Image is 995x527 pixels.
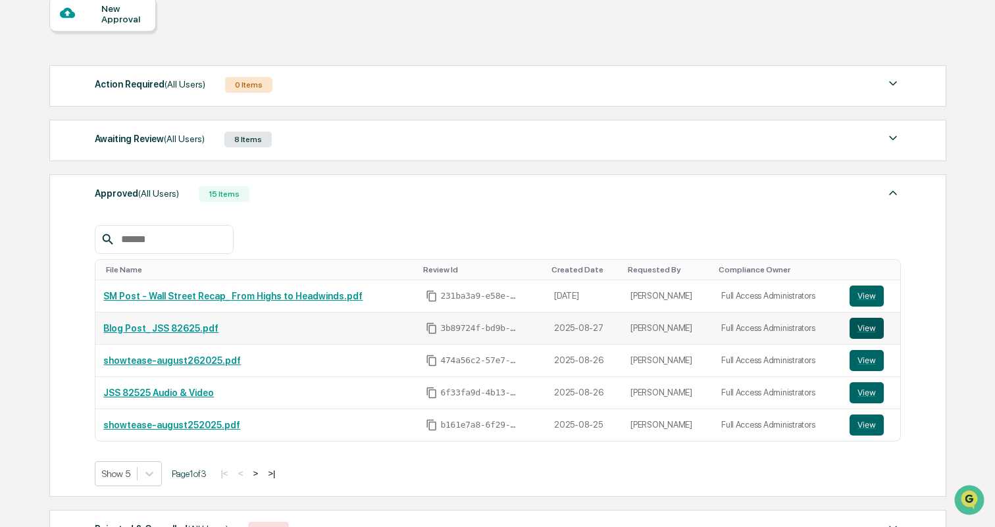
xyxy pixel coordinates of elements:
span: 3b89724f-bd9b-4c10-9c95-11eebf94cb5f [440,323,519,334]
td: 2025-08-27 [546,313,623,345]
td: Full Access Administrators [713,409,842,441]
div: Awaiting Review [95,130,205,147]
button: View [850,286,884,307]
button: Start new chat [224,105,240,120]
a: View [850,286,892,307]
span: Copy Id [426,290,438,302]
td: [PERSON_NAME] [623,377,713,409]
span: b161e7a8-6f29-498f-96bc-ce3ba9f0fdba [440,420,519,430]
button: >| [264,468,279,479]
div: 🗄️ [95,167,106,178]
img: caret [885,130,901,146]
button: View [850,382,884,403]
button: > [249,468,262,479]
a: 🖐️Preclearance [8,161,90,184]
td: [DATE] [546,280,623,313]
div: 🖐️ [13,167,24,178]
a: SM Post - Wall Street Recap_ From Highs to Headwinds.pdf [103,291,363,301]
a: Blog Post_ JSS 82625.pdf [103,323,218,334]
button: View [850,318,884,339]
a: View [850,414,892,436]
div: Toggle SortBy [423,265,541,274]
div: 0 Items [225,77,272,93]
a: View [850,350,892,371]
div: 🔎 [13,192,24,203]
img: caret [885,185,901,201]
div: New Approval [101,3,145,24]
p: How can we help? [13,28,240,49]
a: View [850,382,892,403]
td: [PERSON_NAME] [623,280,713,313]
div: Start new chat [45,101,216,114]
div: We're available if you need us! [45,114,166,124]
td: Full Access Administrators [713,313,842,345]
span: Data Lookup [26,191,83,204]
td: 2025-08-25 [546,409,623,441]
div: Action Required [95,76,205,93]
iframe: Open customer support [953,484,988,519]
a: showtease-august262025.pdf [103,355,241,366]
span: 6f33fa9d-4b13-4719-bc44-6335afec6422 [440,388,519,398]
div: Toggle SortBy [628,265,708,274]
div: Toggle SortBy [852,265,895,274]
td: Full Access Administrators [713,345,842,377]
td: [PERSON_NAME] [623,345,713,377]
a: JSS 82525 Audio & Video [103,388,214,398]
span: 231ba3a9-e58e-4bdb-a9f1-a24b2e400825 [440,291,519,301]
a: View [850,318,892,339]
button: |< [217,468,232,479]
span: Attestations [109,166,163,179]
button: View [850,350,884,371]
a: showtease-august252025.pdf [103,420,240,430]
div: Toggle SortBy [106,265,413,274]
td: [PERSON_NAME] [623,313,713,345]
div: 15 Items [199,186,249,202]
span: Page 1 of 3 [172,468,207,479]
div: Toggle SortBy [551,265,617,274]
span: (All Users) [164,134,205,144]
div: 8 Items [224,132,272,147]
div: Toggle SortBy [719,265,836,274]
span: Preclearance [26,166,85,179]
a: Powered byPylon [93,222,159,233]
span: Copy Id [426,419,438,431]
span: Copy Id [426,355,438,366]
button: < [234,468,247,479]
a: 🗄️Attestations [90,161,168,184]
span: (All Users) [165,79,205,89]
img: 1746055101610-c473b297-6a78-478c-a979-82029cc54cd1 [13,101,37,124]
span: Copy Id [426,387,438,399]
button: View [850,414,884,436]
td: 2025-08-26 [546,345,623,377]
div: Approved [95,185,179,202]
span: 474a56c2-57e7-4907-b0ae-56ba997a52ed [440,355,519,366]
td: Full Access Administrators [713,280,842,313]
span: Copy Id [426,322,438,334]
td: Full Access Administrators [713,377,842,409]
a: 🔎Data Lookup [8,186,88,209]
td: [PERSON_NAME] [623,409,713,441]
td: 2025-08-26 [546,377,623,409]
span: Pylon [131,223,159,233]
img: caret [885,76,901,91]
span: (All Users) [138,188,179,199]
